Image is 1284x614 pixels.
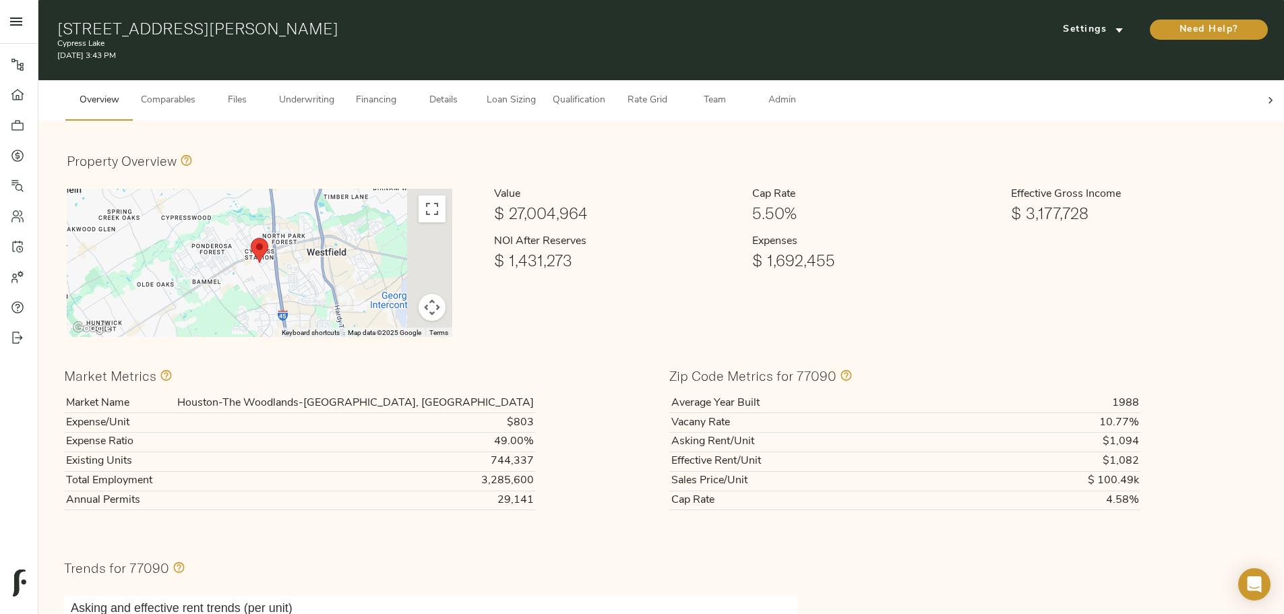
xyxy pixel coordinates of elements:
span: Financing [350,92,402,109]
th: Effective Rent/Unit [669,452,967,471]
span: Loan Sizing [485,92,537,109]
span: Qualification [553,92,605,109]
span: Details [418,92,469,109]
td: 10.77% [967,413,1141,433]
button: Toggle fullscreen view [419,195,446,222]
td: 744,337 [158,452,535,471]
h6: Value [494,186,741,204]
p: [DATE] 3:43 PM [57,50,863,62]
th: Sales Price/Unit [669,471,967,491]
button: Map camera controls [419,294,446,321]
span: Team [689,92,740,109]
img: logo [13,570,26,596]
span: Overview [73,92,125,109]
span: Underwriting [279,92,334,109]
h1: [STREET_ADDRESS][PERSON_NAME] [57,19,863,38]
td: $1,082 [967,452,1141,471]
th: Existing Units [64,452,158,471]
th: Asking Rent/Unit [669,432,967,452]
span: Settings [1056,22,1130,38]
td: 49.00% [158,432,535,452]
span: Rate Grid [621,92,673,109]
th: Expense/Unit [64,413,158,433]
button: Keyboard shortcuts [282,328,340,338]
td: 3,285,600 [158,471,535,491]
button: Need Help? [1150,20,1268,40]
th: Annual Permits [64,491,158,510]
div: Open Intercom Messenger [1238,568,1271,601]
span: Files [212,92,263,109]
th: Total Employment [64,471,158,491]
p: Cypress Lake [57,38,863,50]
th: Vacany Rate [669,413,967,433]
span: Need Help? [1163,22,1254,38]
h3: Zip Code Metrics for 77090 [669,368,836,383]
h3: Market Metrics [64,368,156,383]
th: Market Name [64,394,158,412]
td: 4.58% [967,491,1141,510]
h1: $ 1,692,455 [752,251,1000,270]
td: $ 100.49k [967,471,1141,491]
h1: $ 1,431,273 [494,251,741,270]
span: Comparables [141,92,195,109]
svg: Values in this section comprise all zip codes within the Houston-The Woodlands-Sugar Land, TX market [156,367,173,383]
h6: Effective Gross Income [1011,186,1258,204]
svg: Values in this section only include information specific to the 77090 zip code [836,367,853,383]
td: Houston-The Woodlands-[GEOGRAPHIC_DATA], [GEOGRAPHIC_DATA] [158,394,535,412]
th: Average Year Built [669,394,967,412]
div: Subject Propery [245,233,274,268]
h3: Property Overview [67,153,177,168]
span: Admin [756,92,807,109]
a: Open this area in Google Maps (opens a new window) [70,319,115,337]
td: $1,094 [967,432,1141,452]
h3: Trends for 77090 [64,560,169,576]
h1: $ 27,004,964 [494,204,741,222]
h6: NOI After Reserves [494,233,741,251]
img: Google [70,319,115,337]
h1: $ 3,177,728 [1011,204,1258,222]
h6: Cap Rate [752,186,1000,204]
th: Cap Rate [669,491,967,510]
span: Map data ©2025 Google [348,329,421,336]
td: 29,141 [158,491,535,510]
th: Expense Ratio [64,432,158,452]
h6: Expenses [752,233,1000,251]
a: Terms (opens in new tab) [429,329,448,336]
button: Settings [1043,20,1144,40]
td: 1988 [967,394,1141,412]
td: $803 [158,413,535,433]
h1: 5.50% [752,204,1000,222]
